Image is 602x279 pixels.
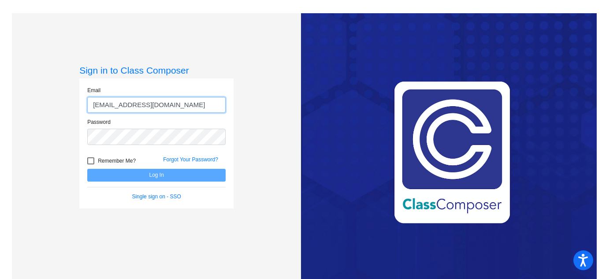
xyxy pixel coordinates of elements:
[87,118,111,126] label: Password
[163,156,218,163] a: Forgot Your Password?
[87,86,100,94] label: Email
[132,193,181,200] a: Single sign on - SSO
[98,156,136,166] span: Remember Me?
[87,169,226,182] button: Log In
[79,65,234,76] h3: Sign in to Class Composer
